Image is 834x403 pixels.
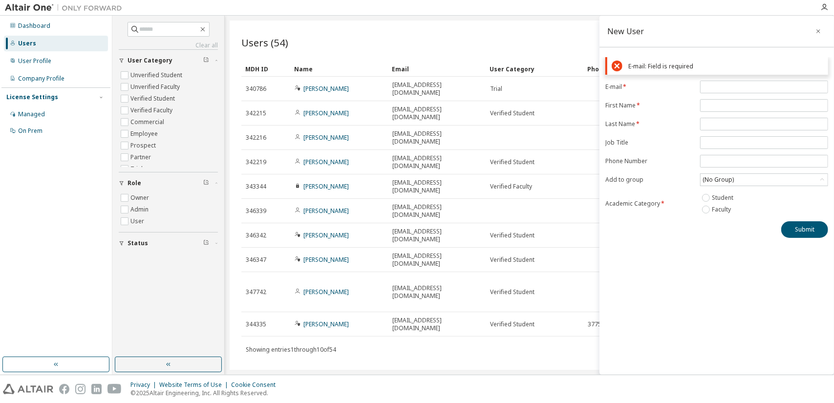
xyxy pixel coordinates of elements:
[18,57,51,65] div: User Profile
[246,183,266,191] span: 343344
[303,231,349,239] a: [PERSON_NAME]
[130,116,166,128] label: Commercial
[605,176,694,184] label: Add to group
[18,40,36,47] div: Users
[303,207,349,215] a: [PERSON_NAME]
[246,256,266,264] span: 346347
[588,320,622,328] span: 3775089558
[490,183,532,191] span: Verified Faculty
[231,381,281,389] div: Cookie Consent
[392,252,481,268] span: [EMAIL_ADDRESS][DOMAIN_NAME]
[130,69,184,81] label: Unverified Student
[18,75,64,83] div: Company Profile
[712,204,733,215] label: Faculty
[781,221,828,238] button: Submit
[130,192,151,204] label: Owner
[392,317,481,332] span: [EMAIL_ADDRESS][DOMAIN_NAME]
[392,61,482,77] div: Email
[241,36,288,49] span: Users (54)
[130,389,281,397] p: © 2025 Altair Engineering, Inc. All Rights Reserved.
[490,232,535,239] span: Verified Student
[245,61,286,77] div: MDH ID
[392,203,481,219] span: [EMAIL_ADDRESS][DOMAIN_NAME]
[203,239,209,247] span: Clear filter
[303,288,349,296] a: [PERSON_NAME]
[130,381,159,389] div: Privacy
[392,81,481,97] span: [EMAIL_ADDRESS][DOMAIN_NAME]
[59,384,69,394] img: facebook.svg
[303,133,349,142] a: [PERSON_NAME]
[303,109,349,117] a: [PERSON_NAME]
[130,151,153,163] label: Partner
[246,345,336,354] span: Showing entries 1 through 10 of 54
[392,284,481,300] span: [EMAIL_ADDRESS][DOMAIN_NAME]
[128,179,141,187] span: Role
[490,158,535,166] span: Verified Student
[107,384,122,394] img: youtube.svg
[712,192,735,204] label: Student
[5,3,127,13] img: Altair One
[130,163,145,175] label: Trial
[246,207,266,215] span: 346339
[605,139,694,147] label: Job Title
[203,57,209,64] span: Clear filter
[392,154,481,170] span: [EMAIL_ADDRESS][DOMAIN_NAME]
[246,320,266,328] span: 344335
[119,42,218,49] a: Clear all
[303,255,349,264] a: [PERSON_NAME]
[490,109,535,117] span: Verified Student
[246,109,266,117] span: 342215
[605,120,694,128] label: Last Name
[130,93,177,105] label: Verified Student
[246,288,266,296] span: 347742
[303,85,349,93] a: [PERSON_NAME]
[490,320,535,328] span: Verified Student
[130,204,150,215] label: Admin
[159,381,231,389] div: Website Terms of Use
[130,105,174,116] label: Verified Faculty
[303,320,349,328] a: [PERSON_NAME]
[119,172,218,194] button: Role
[246,158,266,166] span: 342219
[490,256,535,264] span: Verified Student
[303,158,349,166] a: [PERSON_NAME]
[6,93,58,101] div: License Settings
[628,63,824,70] div: E-mail: Field is required
[128,57,172,64] span: User Category
[392,228,481,243] span: [EMAIL_ADDRESS][DOMAIN_NAME]
[294,61,384,77] div: Name
[607,27,644,35] div: New User
[490,61,579,77] div: User Category
[91,384,102,394] img: linkedin.svg
[490,288,535,296] span: Verified Student
[490,85,502,93] span: Trial
[392,106,481,121] span: [EMAIL_ADDRESS][DOMAIN_NAME]
[605,157,694,165] label: Phone Number
[605,102,694,109] label: First Name
[3,384,53,394] img: altair_logo.svg
[130,215,146,227] label: User
[392,130,481,146] span: [EMAIL_ADDRESS][DOMAIN_NAME]
[119,50,218,71] button: User Category
[119,233,218,254] button: Status
[605,83,694,91] label: E-mail
[18,22,50,30] div: Dashboard
[392,179,481,194] span: [EMAIL_ADDRESS][DOMAIN_NAME]
[246,134,266,142] span: 342216
[701,174,828,186] div: (No Group)
[128,239,148,247] span: Status
[18,127,43,135] div: On Prem
[18,110,45,118] div: Managed
[605,200,694,208] label: Academic Category
[303,182,349,191] a: [PERSON_NAME]
[130,81,182,93] label: Unverified Faculty
[701,174,735,185] div: (No Group)
[130,140,158,151] label: Prospect
[203,179,209,187] span: Clear filter
[246,85,266,93] span: 340786
[587,61,661,77] div: Phone
[246,232,266,239] span: 346342
[75,384,86,394] img: instagram.svg
[130,128,160,140] label: Employee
